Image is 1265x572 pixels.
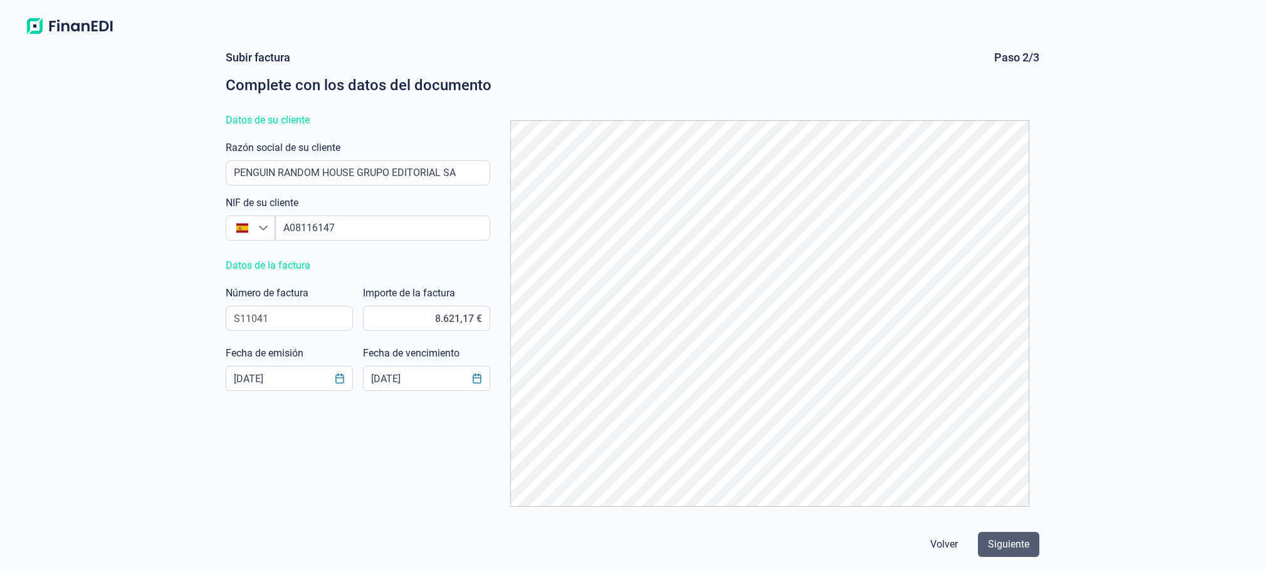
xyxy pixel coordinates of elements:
div: Paso 2/3 [994,50,1039,65]
div: Subir factura [226,50,290,65]
label: Importe de la factura [363,286,455,301]
input: 20/12/2024 [226,366,353,391]
label: Razón social de su cliente [226,140,340,155]
input: 26/12/2030 [363,366,490,391]
img: PDF Viewer [510,120,1029,507]
div: Datos de la factura [226,256,490,276]
span: Volver [930,537,958,552]
button: Volver [920,532,968,557]
button: Siguiente [978,532,1039,557]
div: Datos de su cliente [226,110,490,130]
div: Busque un NIF [258,216,274,240]
label: Número de factura [226,286,308,301]
input: Busque un librador [226,160,490,185]
button: Choose Date [465,367,489,390]
span: Siguiente [988,537,1029,552]
label: Fecha de vencimiento [363,346,459,361]
label: NIF de su cliente [226,195,298,211]
input: Busque un NIF [275,216,491,241]
input: F-0011 [226,306,353,331]
label: Fecha de emisión [226,346,303,361]
button: Choose Date [328,367,352,390]
img: ES [236,222,248,234]
input: 0,00€ [363,306,490,331]
img: Logo de aplicación [20,15,119,38]
div: Complete con los datos del documento [226,75,1039,95]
